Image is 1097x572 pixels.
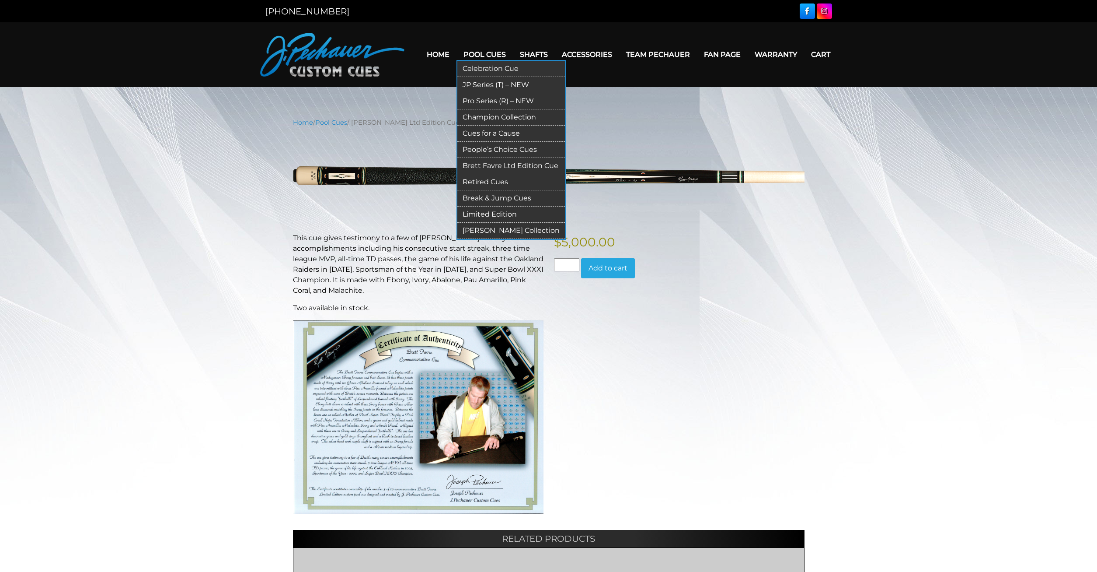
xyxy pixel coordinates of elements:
a: Cues for a Cause [457,126,565,142]
a: Warranty [748,43,804,66]
p: This cue gives testimony to a few of [PERSON_NAME]'s many career accomplishments including his co... [293,233,543,296]
a: Celebration Cue [457,61,565,77]
h2: Related products [293,530,804,547]
a: Pool Cues [315,119,347,126]
a: Home [293,119,313,126]
a: Team Pechauer [619,43,697,66]
button: Add to cart [581,258,635,278]
a: Shafts [513,43,555,66]
a: Champion Collection [457,109,565,126]
a: Break & Jump Cues [457,190,565,207]
a: Home [420,43,456,66]
a: JP Series (T) – NEW [457,77,565,93]
img: Pechauer Custom Cues [260,33,404,77]
a: Cart [804,43,837,66]
a: [PERSON_NAME] Collection [457,223,565,239]
p: Two available in stock. [293,303,543,313]
img: favre-resized.png [293,134,804,219]
nav: Breadcrumb [293,118,804,127]
bdi: 5,000.00 [554,235,615,249]
a: Pro Series (R) – NEW [457,93,565,109]
a: Accessories [555,43,619,66]
a: Retired Cues [457,174,565,190]
a: [PHONE_NUMBER] [265,6,349,17]
a: Limited Edition [457,207,565,223]
span: $ [554,235,561,249]
a: People’s Choice Cues [457,142,565,158]
input: Product quantity [554,258,579,271]
a: Brett Favre Ltd Edition Cue [457,158,565,174]
a: Pool Cues [456,43,513,66]
a: Fan Page [697,43,748,66]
